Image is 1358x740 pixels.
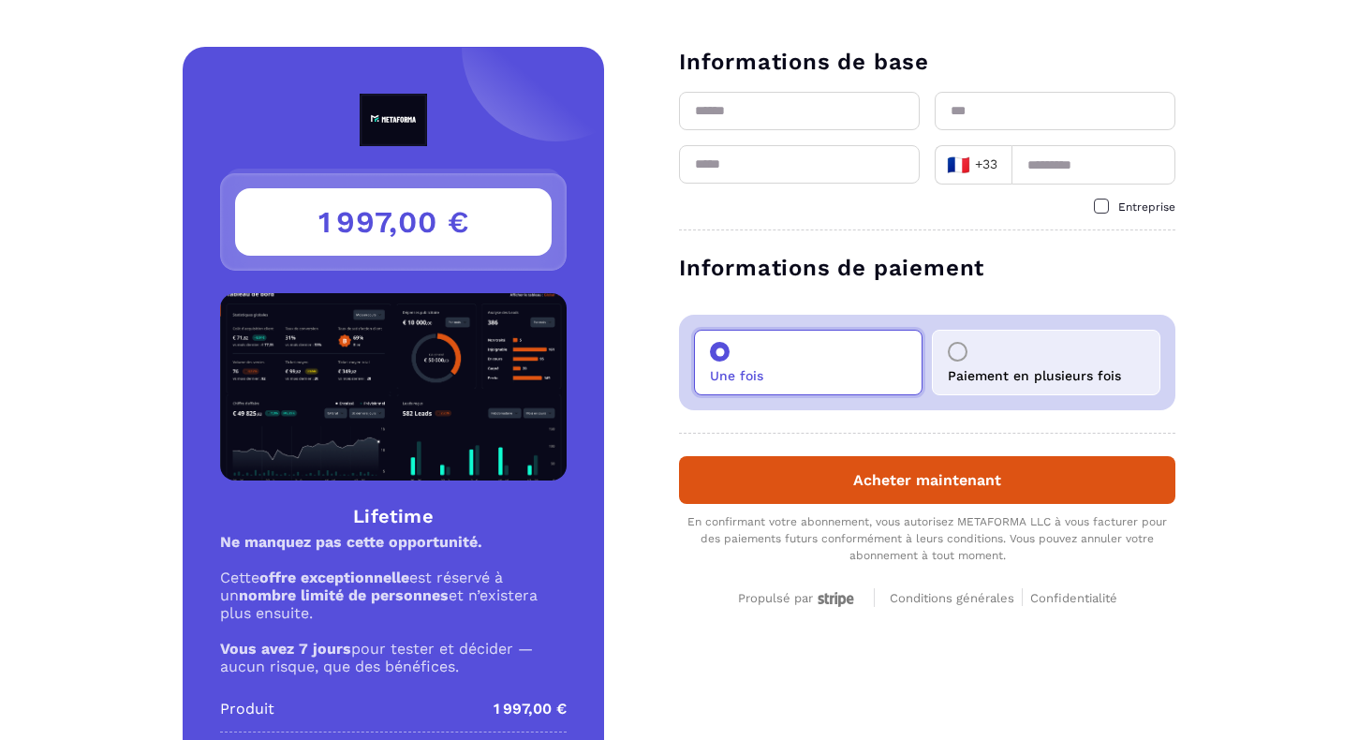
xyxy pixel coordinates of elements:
button: Acheter maintenant [679,456,1175,504]
span: Entreprise [1118,200,1175,214]
span: 🇫🇷 [947,152,970,178]
h3: 1 997,00 € [235,188,552,256]
strong: offre exceptionnelle [259,569,409,586]
p: pour tester et décider — aucun risque, que des bénéfices. [220,640,567,675]
strong: Ne manquez pas cette opportunité. [220,533,482,551]
div: Propulsé par [738,591,859,607]
img: Product Image [220,293,567,481]
a: Conditions générales [890,588,1023,606]
p: Paiement en plusieurs fois [948,368,1121,383]
p: 1 997,00 € [494,698,567,720]
p: Une fois [710,368,763,383]
span: +33 [947,152,999,178]
span: Conditions générales [890,591,1014,605]
span: Confidentialité [1030,591,1117,605]
h3: Informations de paiement [679,253,1175,283]
input: Search for option [1003,151,1006,179]
p: Produit [220,698,274,720]
p: Cette est réservé à un et n’existera plus ensuite. [220,569,567,622]
h3: Informations de base [679,47,1175,77]
strong: Vous avez 7 jours [220,640,351,658]
img: logo [317,94,470,146]
a: Propulsé par [738,588,859,606]
a: Confidentialité [1030,588,1117,606]
strong: nombre limité de personnes [239,586,449,604]
div: Search for option [935,145,1011,185]
h4: Lifetime [220,503,567,529]
div: En confirmant votre abonnement, vous autorisez METAFORMA LLC à vous facturer pour des paiements f... [679,513,1175,564]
